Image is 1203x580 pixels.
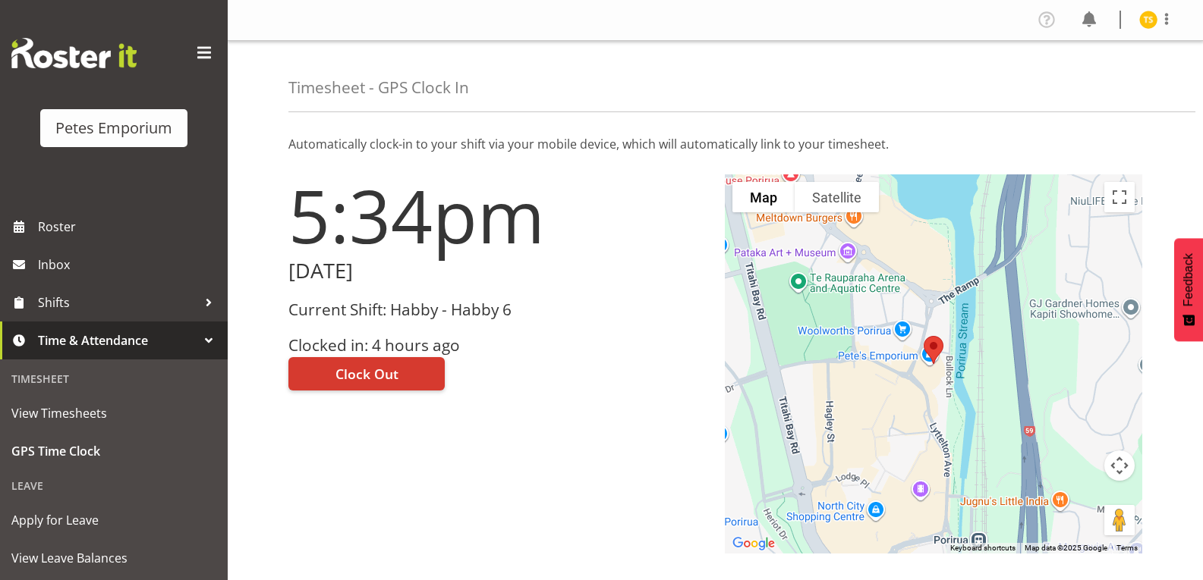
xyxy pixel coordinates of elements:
a: Apply for Leave [4,501,224,539]
p: Automatically clock-in to your shift via your mobile device, which will automatically link to you... [288,135,1142,153]
img: Google [729,534,779,553]
button: Keyboard shortcuts [950,543,1016,553]
a: View Leave Balances [4,539,224,577]
img: tamara-straker11292.jpg [1139,11,1157,29]
button: Clock Out [288,357,445,390]
h4: Timesheet - GPS Clock In [288,79,469,96]
div: Petes Emporium [55,117,172,140]
span: GPS Time Clock [11,440,216,462]
button: Map camera controls [1104,450,1135,481]
button: Show street map [732,182,795,212]
h1: 5:34pm [288,174,707,256]
div: Timesheet [4,363,224,394]
a: Open this area in Google Maps (opens a new window) [729,534,779,553]
button: Feedback - Show survey [1174,238,1203,341]
div: Leave [4,470,224,501]
span: Time & Attendance [38,329,197,352]
h3: Clocked in: 4 hours ago [288,337,707,354]
span: Map data ©2025 Google [1025,544,1107,552]
span: Apply for Leave [11,509,216,531]
button: Drag Pegman onto the map to open Street View [1104,505,1135,535]
span: Roster [38,215,220,238]
a: Terms [1116,544,1138,552]
a: GPS Time Clock [4,432,224,470]
h3: Current Shift: Habby - Habby 6 [288,301,707,318]
span: Inbox [38,253,220,276]
img: Rosterit website logo [11,38,137,68]
span: Feedback [1182,253,1195,306]
a: View Timesheets [4,394,224,432]
span: Shifts [38,291,197,314]
span: Clock Out [335,364,398,384]
span: View Timesheets [11,402,216,425]
span: View Leave Balances [11,547,216,569]
button: Toggle fullscreen view [1104,182,1135,212]
button: Show satellite imagery [795,182,879,212]
h2: [DATE] [288,259,707,283]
